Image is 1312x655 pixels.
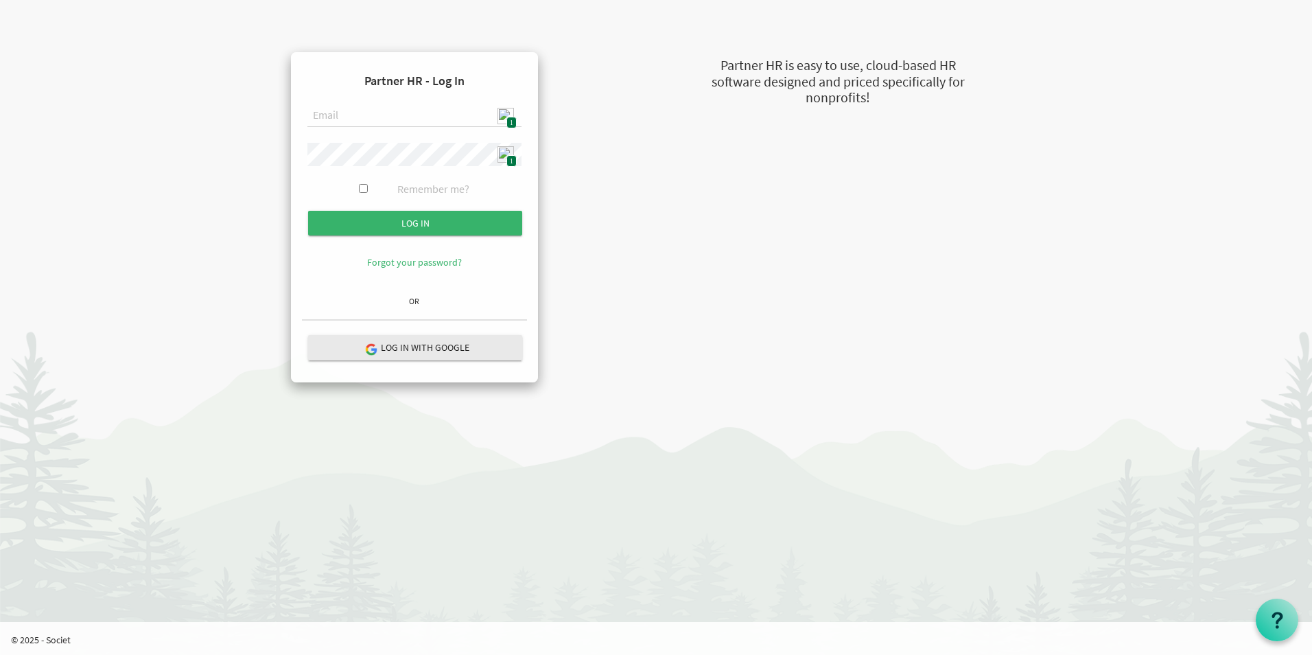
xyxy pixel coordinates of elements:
label: Remember me? [397,181,469,197]
input: Email [307,104,522,128]
h4: Partner HR - Log In [302,63,527,99]
span: 1 [506,155,517,167]
div: Partner HR is easy to use, cloud-based HR [642,56,1033,76]
h6: OR [302,297,527,306]
div: nonprofits! [642,88,1033,108]
a: Forgot your password? [367,256,462,268]
img: google-logo.png [364,343,377,355]
img: npw-badge-icon.svg [497,146,514,163]
button: Log in with Google [308,335,522,360]
input: Log in [308,211,522,235]
div: software designed and priced specifically for [642,72,1033,92]
img: npw-badge-icon.svg [497,108,514,124]
p: © 2025 - Societ [11,633,1312,647]
span: 1 [506,117,517,128]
